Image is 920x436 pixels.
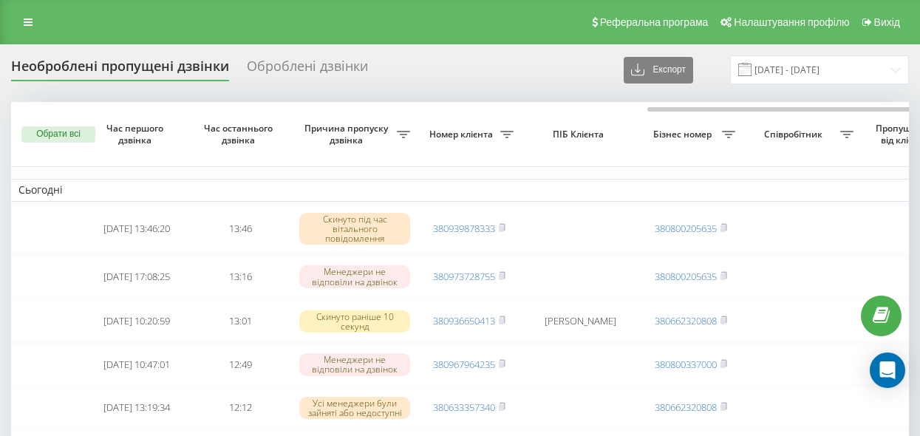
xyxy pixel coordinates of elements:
[85,256,188,298] td: [DATE] 17:08:25
[750,129,840,140] span: Співробітник
[11,58,229,81] div: Необроблені пропущені дзвінки
[299,310,410,333] div: Скинуто раніше 10 секунд
[521,301,639,342] td: [PERSON_NAME]
[299,213,410,245] div: Скинуто під час вітального повідомлення
[188,256,292,298] td: 13:16
[433,401,495,414] a: 380633357340
[188,345,292,384] td: 12:49
[188,205,292,253] td: 13:46
[655,270,717,283] a: 380800205635
[85,387,188,429] td: [DATE] 13:19:34
[188,301,292,342] td: 13:01
[734,16,849,28] span: Налаштування профілю
[299,265,410,287] div: Менеджери не відповіли на дзвінок
[97,123,177,146] span: Час першого дзвінка
[655,314,717,327] a: 380662320808
[299,123,397,146] span: Причина пропуску дзвінка
[425,129,500,140] span: Номер клієнта
[534,129,627,140] span: ПІБ Клієнта
[874,16,900,28] span: Вихід
[433,270,495,283] a: 380973728755
[200,123,280,146] span: Час останнього дзвінка
[433,358,495,371] a: 380967964235
[655,401,717,414] a: 380662320808
[247,58,368,81] div: Оброблені дзвінки
[188,387,292,429] td: 12:12
[299,353,410,375] div: Менеджери не відповіли на дзвінок
[870,352,905,388] div: Open Intercom Messenger
[85,345,188,384] td: [DATE] 10:47:01
[85,205,188,253] td: [DATE] 13:46:20
[647,129,722,140] span: Бізнес номер
[600,16,709,28] span: Реферальна програма
[655,222,717,235] a: 380800205635
[21,126,95,143] button: Обрати всі
[655,358,717,371] a: 380800337000
[85,301,188,342] td: [DATE] 10:20:59
[433,222,495,235] a: 380939878333
[624,57,693,84] button: Експорт
[433,314,495,327] a: 380936650413
[299,397,410,419] div: Усі менеджери були зайняті або недоступні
